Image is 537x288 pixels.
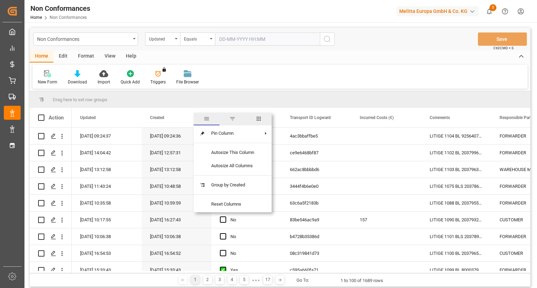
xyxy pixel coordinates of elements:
[489,4,496,11] span: 2
[72,228,142,245] div: [DATE] 10:06:38
[30,15,42,20] a: Home
[396,6,479,16] div: Melitta Europa GmbH & Co. KG
[240,275,249,284] div: 5
[37,34,130,43] div: Non Conformances
[421,145,491,161] div: LITIGE 1102 BL 20379968 Non livré le 13/10 à 10h // Nouveau rdv le 14/10 à 10h
[281,262,351,278] div: c595a660fa71
[30,178,72,195] div: Press SPACE to select this row.
[246,113,272,125] span: columns
[72,145,142,161] div: [DATE] 14:04:42
[230,229,273,245] div: No
[38,79,57,85] div: New Form
[191,275,200,284] div: 1
[176,79,199,85] div: File Browser
[145,32,180,46] button: open menu
[72,245,142,261] div: [DATE] 16:54:53
[421,161,491,178] div: LITIGE 1103 BL 20379631 Reçu 1 palette UR 30L à la place d'une palette 20L = A reprendre
[150,115,164,120] span: Created
[68,79,87,85] div: Download
[230,212,273,228] div: No
[281,212,351,228] div: 83be546ac9a9
[180,32,215,46] button: open menu
[53,97,107,102] span: Drag here to set row groups
[72,161,142,178] div: [DATE] 13:12:58
[215,275,224,284] div: 3
[184,34,208,42] div: Equals
[421,128,491,144] div: LITIGE 1104 BL 92564078 //Un colis filtres abîmés // Pas de retour
[430,115,450,120] span: Comments
[142,128,212,144] div: [DATE] 09:24:36
[421,245,491,261] div: LITIGE 1100 BL 20379651 20379650 Non déchargé au rdv du 10/10 à 11h après 4h d'attente // Nouveau...
[421,178,491,194] div: LITIGE 1075 BLS 20378689 20378690 Vol dans le camion dans la nuit du 24 au 25/9 // Factures casse...
[351,212,421,228] div: 157
[142,262,212,278] div: [DATE] 15:33:43
[206,178,260,192] span: Group by Created
[296,277,309,284] div: Go To:
[206,146,260,159] span: Autosize This Column
[142,178,212,194] div: [DATE] 10:48:58
[281,245,351,261] div: 08c319841d73
[421,212,491,228] div: LITIGE 1090 BL 20379326 Commande refusée le 3/10 "déjà reçue" // En retour
[500,115,534,120] span: Responsible Party
[30,51,53,62] div: Home
[30,212,72,228] div: Press SPACE to select this row.
[194,113,220,125] span: general
[281,195,351,211] div: 63c6a5f2183b
[206,159,260,172] span: Autosize All Columns
[80,115,96,120] span: Updated
[421,228,491,245] div: LITIGE 1101 BLS 20378949 + 20378888 Non livré le 09/10 suite erreur de chargement // Nouveau rdv ...
[72,212,142,228] div: [DATE] 10:17:55
[215,32,320,46] input: DD-MM-YYYY HH:MM
[121,51,142,62] div: Help
[481,3,497,19] button: show 2 new notifications
[360,115,394,120] span: Incurred Costs (€)
[72,178,142,194] div: [DATE] 11:43:24
[203,275,212,284] div: 2
[281,228,351,245] div: b4728b35386d
[396,5,481,18] button: Melitta Europa GmbH & Co. KG
[149,34,173,42] div: Updated
[497,3,513,19] button: Help Center
[320,32,335,46] button: search button
[142,212,212,228] div: [DATE] 16:27:43
[72,128,142,144] div: [DATE] 09:24:37
[220,113,245,125] span: filter
[30,3,90,14] div: Non Conformances
[72,262,142,278] div: [DATE] 15:33:43
[478,32,527,46] button: Save
[281,128,351,144] div: 4ac3bbaffbe5
[228,275,236,284] div: 4
[30,262,72,279] div: Press SPACE to select this row.
[290,115,331,120] span: Transport ID Logward
[142,161,212,178] div: [DATE] 13:12:58
[341,277,383,284] div: 1 to 100 of 1689 rows
[99,51,121,62] div: View
[493,45,514,51] span: Ctrl/CMD + S
[30,195,72,212] div: Press SPACE to select this row.
[30,228,72,245] div: Press SPACE to select this row.
[206,127,260,140] span: Pin Column
[281,161,351,178] div: 662ac8bbbbd6
[121,79,140,85] div: Quick Add
[142,245,212,261] div: [DATE] 16:54:52
[73,51,99,62] div: Format
[142,228,212,245] div: [DATE] 10:06:38
[98,79,110,85] div: Import
[30,245,72,262] div: Press SPACE to select this row.
[142,145,212,161] div: [DATE] 12:57:31
[49,115,64,121] div: Action
[263,275,272,284] div: 17
[230,262,273,278] div: Yes
[142,195,212,211] div: [DATE] 10:59:59
[53,51,73,62] div: Edit
[30,128,72,145] div: Press SPACE to select this row.
[230,245,273,261] div: No
[252,278,260,283] div: ● ● ●
[33,32,138,46] button: open menu
[281,178,351,194] div: 3444f4b6e0e0
[421,262,491,278] div: LITIGE 1099 BL 80003795 // 2 colis abîmés / Pas de retour
[30,161,72,178] div: Press SPACE to select this row.
[206,198,260,211] span: Reset Columns
[281,145,351,161] div: ce9e6468bf87
[72,195,142,211] div: [DATE] 10:35:58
